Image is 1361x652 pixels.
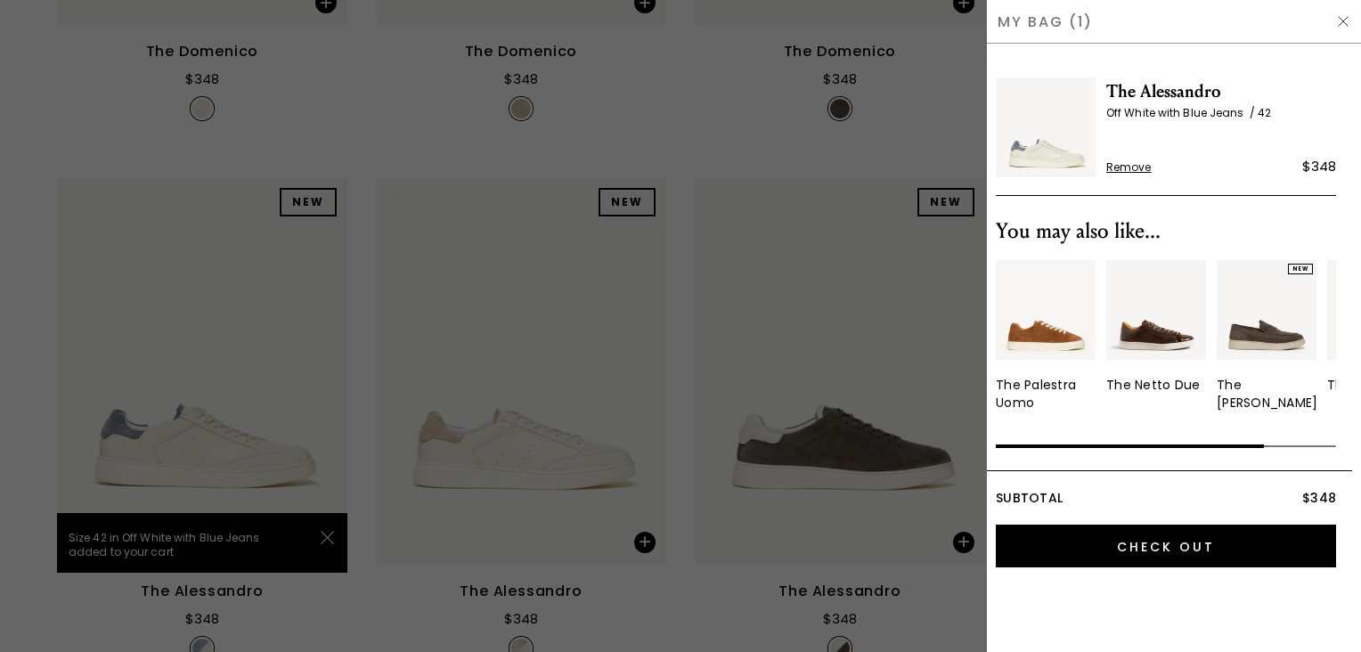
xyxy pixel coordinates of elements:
[996,260,1096,412] a: The Palestra Uomo
[1106,160,1152,175] span: Remove
[1106,260,1206,360] img: 7332175347771_01_Main_New_TheNettoDue_Walnut_Buffalo_dfabad9b-3775-43d1-a045-fb353babefd2_290x387...
[1106,105,1258,120] span: Off White with Blue Jeans
[996,77,1096,177] img: The Alessandro
[996,376,1096,412] div: The Palestra Uomo
[1258,105,1271,120] span: 42
[1106,260,1206,394] a: The Netto Due
[1302,489,1336,507] span: $348
[1106,376,1200,394] div: The Netto Due
[1302,156,1336,177] div: $348
[1217,260,1316,412] a: NEWThe [PERSON_NAME]
[996,260,1096,360] img: 6713417859131_01_Main_New_ThePalestraUomo_Tan_Suede_290x387_crop_center.jpg
[1336,14,1350,29] img: Hide Drawer
[996,489,1063,507] span: Subtotal
[1217,260,1316,360] img: 7385130336315_01_Main_New_TheLorenzo_FossilGray_Suede_e1ba48f0-7c16-498a-98d7-f7093dfc43cd_290x38...
[996,525,1336,567] input: Check Out
[996,217,1336,246] div: You may also like...
[1217,376,1317,412] div: The [PERSON_NAME]
[1288,264,1313,274] div: NEW
[1106,77,1336,106] span: The Alessandro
